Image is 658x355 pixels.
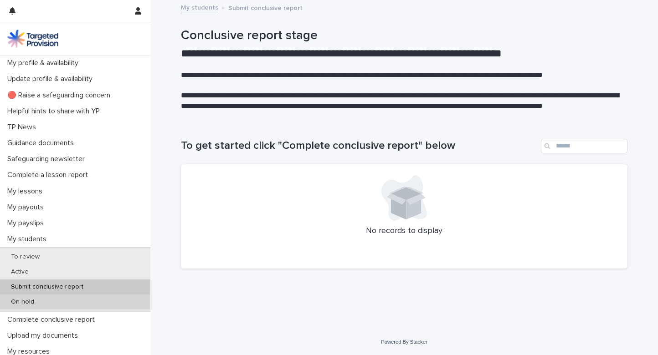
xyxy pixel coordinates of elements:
h1: To get started click "Complete conclusive report" below [181,139,537,152]
p: My profile & availability [4,59,86,67]
a: My students [181,2,218,12]
p: My payslips [4,219,51,228]
p: My payouts [4,203,51,212]
p: Complete a lesson report [4,171,95,179]
h1: Conclusive report stage [181,28,627,44]
input: Search [541,139,627,153]
p: Helpful hints to share with YP [4,107,107,116]
p: 🔴 Raise a safeguarding concern [4,91,118,100]
p: My students [4,235,54,243]
p: TP News [4,123,43,132]
p: Upload my documents [4,331,85,340]
p: Submit conclusive report [228,2,303,12]
p: Guidance documents [4,139,81,147]
p: Update profile & availability [4,75,100,83]
p: Active [4,268,36,276]
p: No records to display [192,226,617,236]
p: On hold [4,298,41,306]
p: My lessons [4,187,50,196]
a: Powered By Stacker [381,339,427,345]
img: M5nRWzHhSzIhMunXDL62 [7,30,58,48]
p: Submit conclusive report [4,283,91,291]
p: Safeguarding newsletter [4,155,92,163]
p: Complete conclusive report [4,315,102,324]
p: To review [4,253,47,261]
